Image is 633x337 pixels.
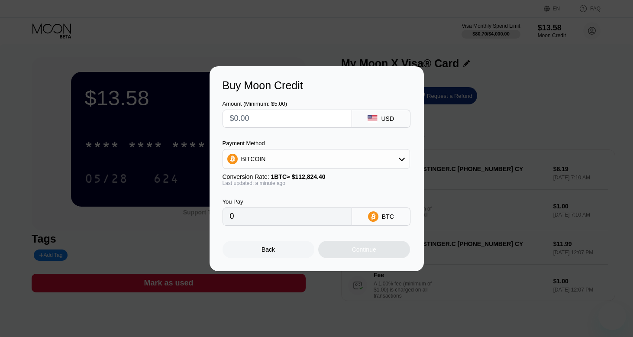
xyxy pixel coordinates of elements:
[223,198,352,205] div: You Pay
[223,79,411,92] div: Buy Moon Credit
[382,213,394,220] div: BTC
[223,140,410,146] div: Payment Method
[223,241,314,258] div: Back
[223,180,410,186] div: Last updated: a minute ago
[223,100,352,107] div: Amount (Minimum: $5.00)
[381,115,394,122] div: USD
[223,150,410,168] div: BITCOIN
[223,173,410,180] div: Conversion Rate:
[598,302,626,330] iframe: Button to launch messaging window
[271,173,326,180] span: 1 BTC ≈ $112,824.40
[241,156,266,162] div: BITCOIN
[262,246,275,253] div: Back
[230,110,345,127] input: $0.00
